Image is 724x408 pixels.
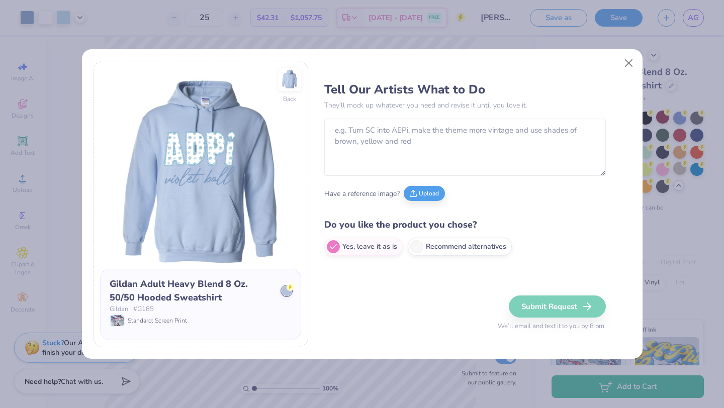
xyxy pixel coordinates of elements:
[324,188,400,199] span: Have a reference image?
[100,68,301,269] img: Front
[404,186,445,201] button: Upload
[111,315,124,326] img: Standard: Screen Print
[619,54,638,73] button: Close
[128,316,187,325] span: Standard: Screen Print
[110,304,128,315] span: Gildan
[324,218,606,232] h4: Do you like the product you chose?
[324,100,606,111] p: They’ll mock up whatever you need and revise it until you love it.
[324,82,606,97] h3: Tell Our Artists What to Do
[133,304,154,315] span: # G185
[280,69,300,89] img: Back
[498,322,606,332] span: We’ll email and text it to you by 8 pm.
[110,277,274,304] div: Gildan Adult Heavy Blend 8 Oz. 50/50 Hooded Sweatshirt
[408,238,512,256] label: Recommend alternatives
[324,238,403,256] label: Yes, leave it as is
[283,94,296,104] div: Back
